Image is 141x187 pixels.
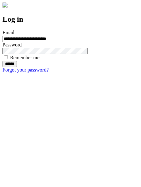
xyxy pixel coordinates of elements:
a: Forgot your password? [3,67,49,72]
h2: Log in [3,15,138,24]
label: Email [3,30,14,35]
label: Remember me [10,55,39,60]
label: Password [3,42,22,47]
img: logo-4e3dc11c47720685a147b03b5a06dd966a58ff35d612b21f08c02c0306f2b779.png [3,3,8,8]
